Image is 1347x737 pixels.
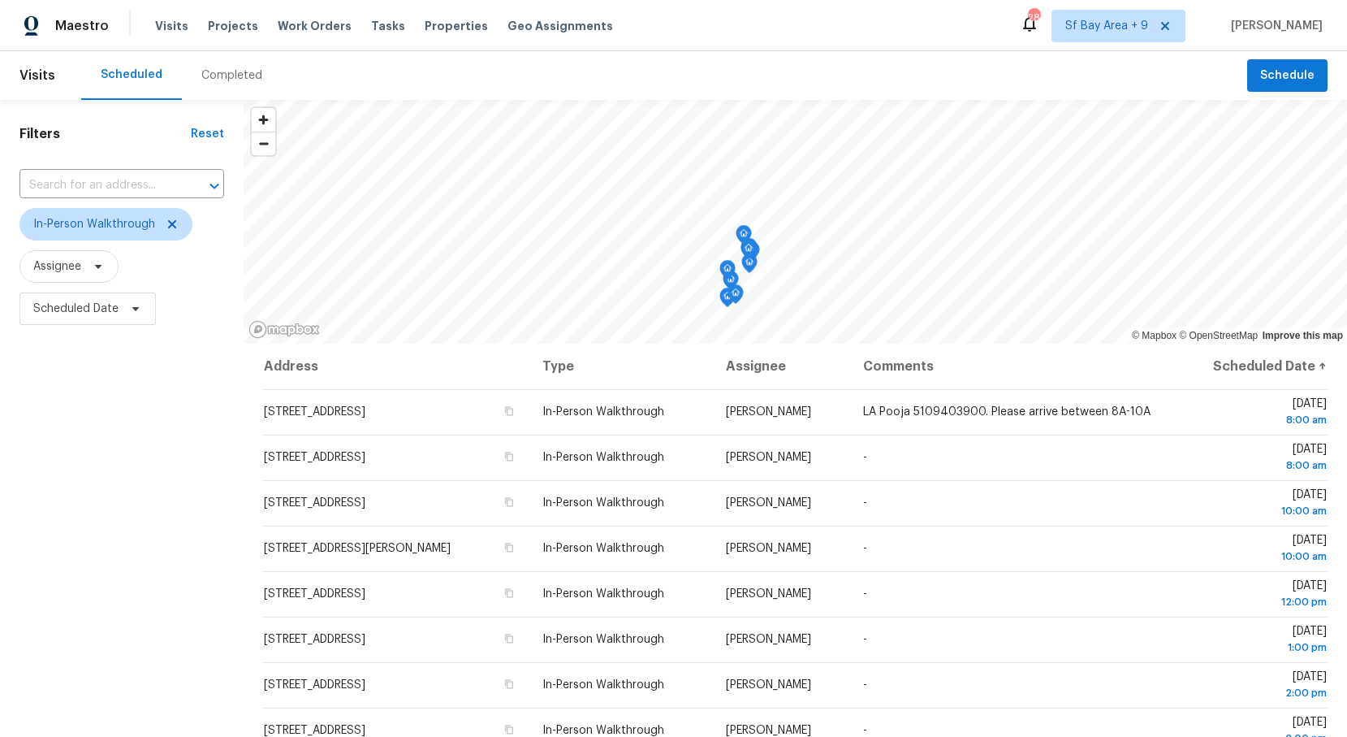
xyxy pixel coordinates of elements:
span: [DATE] [1183,535,1327,565]
div: Map marker [740,240,757,265]
input: Search for an address... [19,173,179,198]
button: Copy Address [502,540,516,555]
span: LA Pooja 5109403900. Please arrive between 8A-10A [863,406,1151,418]
span: - [863,679,867,691]
span: - [863,634,867,645]
span: [PERSON_NAME] [726,543,811,554]
div: 8:00 am [1183,412,1327,428]
h1: Filters [19,126,191,142]
span: - [863,725,867,736]
span: In-Person Walkthrough [542,725,664,736]
span: [PERSON_NAME] [726,634,811,645]
div: Map marker [719,288,736,313]
span: [PERSON_NAME] [726,406,811,418]
span: In-Person Walkthrough [33,216,155,232]
span: [PERSON_NAME] [726,725,811,736]
div: 10:00 am [1183,548,1327,565]
span: Assignee [33,258,81,275]
span: Sf Bay Area + 9 [1065,18,1148,34]
div: Map marker [736,225,752,250]
button: Copy Address [502,586,516,600]
th: Type [529,344,712,389]
span: [STREET_ADDRESS] [264,725,365,736]
div: 1:00 pm [1183,639,1327,656]
button: Copy Address [502,677,516,691]
span: [PERSON_NAME] [726,452,811,463]
span: [STREET_ADDRESS] [264,452,365,463]
span: [DATE] [1183,398,1327,428]
span: - [863,452,867,463]
span: Visits [19,58,55,93]
span: [PERSON_NAME] [726,679,811,691]
button: Zoom in [252,108,275,132]
th: Assignee [713,344,851,389]
span: [STREET_ADDRESS] [264,679,365,691]
canvas: Map [244,100,1347,344]
button: Copy Address [502,449,516,464]
div: Reset [191,126,224,142]
button: Zoom out [252,132,275,155]
div: Scheduled [101,67,162,83]
div: Map marker [719,260,736,285]
div: 28 [1028,10,1039,26]
span: [STREET_ADDRESS] [264,634,365,645]
span: [STREET_ADDRESS] [264,588,365,600]
button: Open [203,175,226,197]
span: [DATE] [1183,489,1327,519]
span: [STREET_ADDRESS] [264,497,365,509]
span: In-Person Walkthrough [542,543,664,554]
span: In-Person Walkthrough [542,588,664,600]
span: Projects [208,18,258,34]
span: In-Person Walkthrough [542,497,664,509]
span: Properties [425,18,488,34]
span: In-Person Walkthrough [542,634,664,645]
span: Schedule [1260,66,1315,86]
span: [PERSON_NAME] [726,497,811,509]
a: Mapbox homepage [248,320,320,339]
button: Copy Address [502,495,516,509]
th: Comments [850,344,1169,389]
div: 10:00 am [1183,503,1327,519]
button: Copy Address [502,722,516,737]
span: [DATE] [1183,671,1327,701]
span: In-Person Walkthrough [542,679,664,691]
span: Geo Assignments [507,18,613,34]
a: Mapbox [1132,330,1176,341]
span: In-Person Walkthrough [542,452,664,463]
div: 2:00 pm [1183,685,1327,701]
span: Visits [155,18,188,34]
span: - [863,588,867,600]
span: In-Person Walkthrough [542,406,664,418]
span: Tasks [371,20,405,32]
button: Copy Address [502,404,516,418]
span: - [863,497,867,509]
span: [DATE] [1183,444,1327,474]
a: Improve this map [1263,330,1343,341]
th: Scheduled Date ↑ [1170,344,1328,389]
a: OpenStreetMap [1179,330,1258,341]
span: [STREET_ADDRESS] [264,406,365,418]
span: Scheduled Date [33,301,119,317]
span: [DATE] [1183,580,1327,610]
span: [PERSON_NAME] [1224,18,1323,34]
div: Map marker [741,254,758,279]
th: Address [263,344,529,389]
button: Copy Address [502,631,516,646]
div: 12:00 pm [1183,594,1327,610]
span: - [863,543,867,554]
span: [STREET_ADDRESS][PERSON_NAME] [264,543,451,554]
span: [PERSON_NAME] [726,588,811,600]
div: Map marker [727,284,744,310]
button: Schedule [1247,59,1328,93]
span: Maestro [55,18,109,34]
span: Work Orders [278,18,352,34]
div: Completed [201,67,262,84]
div: 8:00 am [1183,457,1327,474]
span: [DATE] [1183,626,1327,656]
